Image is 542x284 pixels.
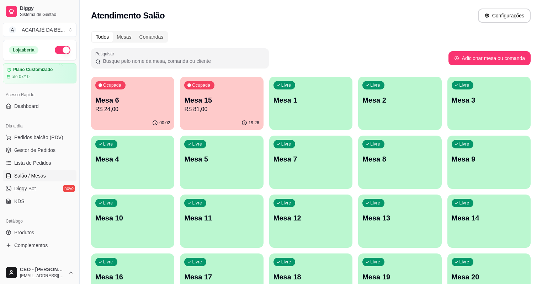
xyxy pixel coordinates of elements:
[3,89,76,100] div: Acesso Rápido
[135,32,168,42] div: Comandas
[91,10,165,21] h2: Atendimento Salão
[3,196,76,207] a: KDS
[269,195,352,248] button: LivreMesa 12
[452,213,526,223] p: Mesa 14
[3,170,76,181] a: Salão / Mesas
[192,141,202,147] p: Livre
[184,154,259,164] p: Mesa 5
[273,272,348,282] p: Mesa 18
[273,213,348,223] p: Mesa 12
[3,132,76,143] button: Pedidos balcão (PDV)
[459,82,469,88] p: Livre
[447,136,531,189] button: LivreMesa 9
[14,198,25,205] span: KDS
[95,272,170,282] p: Mesa 16
[447,77,531,130] button: LivreMesa 3
[452,95,526,105] p: Mesa 3
[95,95,170,105] p: Mesa 6
[91,77,174,130] button: OcupadaMesa 6R$ 24,0000:02
[358,195,441,248] button: LivreMesa 13
[192,82,210,88] p: Ocupada
[459,200,469,206] p: Livre
[273,154,348,164] p: Mesa 7
[3,100,76,112] a: Dashboard
[91,136,174,189] button: LivreMesa 4
[9,46,38,54] div: Loja aberta
[14,229,34,236] span: Produtos
[370,141,380,147] p: Livre
[362,213,437,223] p: Mesa 13
[358,77,441,130] button: LivreMesa 2
[55,46,70,54] button: Alterar Status
[113,32,135,42] div: Mesas
[459,259,469,265] p: Livre
[180,77,263,130] button: OcupadaMesa 15R$ 81,0019:26
[14,147,55,154] span: Gestor de Pedidos
[3,144,76,156] a: Gestor de Pedidos
[159,120,170,126] p: 00:02
[370,82,380,88] p: Livre
[12,74,30,80] article: até 07/10
[184,213,259,223] p: Mesa 11
[281,200,291,206] p: Livre
[447,195,531,248] button: LivreMesa 14
[452,154,526,164] p: Mesa 9
[95,154,170,164] p: Mesa 4
[9,26,16,33] span: A
[269,136,352,189] button: LivreMesa 7
[14,134,63,141] span: Pedidos balcão (PDV)
[103,259,113,265] p: Livre
[448,51,531,65] button: Adicionar mesa ou comanda
[92,32,113,42] div: Todos
[3,264,76,281] button: CEO - [PERSON_NAME][EMAIL_ADDRESS][DOMAIN_NAME]
[14,172,46,179] span: Salão / Mesas
[101,58,265,65] input: Pesquisar
[95,51,117,57] label: Pesquisar
[370,259,380,265] p: Livre
[14,242,48,249] span: Complementos
[192,200,202,206] p: Livre
[20,273,65,279] span: [EMAIL_ADDRESS][DOMAIN_NAME]
[452,272,526,282] p: Mesa 20
[20,12,74,17] span: Sistema de Gestão
[192,259,202,265] p: Livre
[103,82,121,88] p: Ocupada
[3,157,76,169] a: Lista de Pedidos
[95,213,170,223] p: Mesa 10
[281,141,291,147] p: Livre
[13,67,53,72] article: Plano Customizado
[14,185,36,192] span: Diggy Bot
[3,240,76,251] a: Complementos
[20,267,65,273] span: CEO - [PERSON_NAME]
[14,103,39,110] span: Dashboard
[281,259,291,265] p: Livre
[180,136,263,189] button: LivreMesa 5
[3,215,76,227] div: Catálogo
[3,183,76,194] a: Diggy Botnovo
[370,200,380,206] p: Livre
[478,9,531,23] button: Configurações
[249,120,259,126] p: 19:26
[180,195,263,248] button: LivreMesa 11
[3,63,76,83] a: Plano Customizadoaté 07/10
[358,136,441,189] button: LivreMesa 8
[459,141,469,147] p: Livre
[3,23,76,37] button: Select a team
[14,159,51,166] span: Lista de Pedidos
[91,195,174,248] button: LivreMesa 10
[22,26,65,33] div: ACARAJÉ DA BE ...
[3,227,76,238] a: Produtos
[20,5,74,12] span: Diggy
[103,200,113,206] p: Livre
[362,95,437,105] p: Mesa 2
[95,105,170,114] p: R$ 24,00
[3,120,76,132] div: Dia a dia
[281,82,291,88] p: Livre
[362,154,437,164] p: Mesa 8
[184,272,259,282] p: Mesa 17
[362,272,437,282] p: Mesa 19
[103,141,113,147] p: Livre
[184,105,259,114] p: R$ 81,00
[184,95,259,105] p: Mesa 15
[273,95,348,105] p: Mesa 1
